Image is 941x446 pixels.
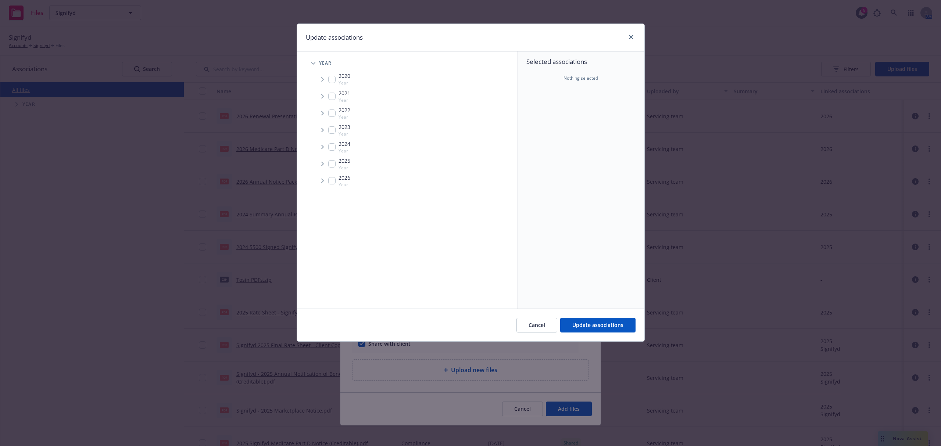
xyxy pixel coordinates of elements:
[306,33,363,42] h1: Update associations
[339,174,350,181] span: 2026
[339,114,350,120] span: Year
[339,106,350,114] span: 2022
[339,165,350,171] span: Year
[339,181,350,188] span: Year
[319,61,332,65] span: Year
[339,140,350,148] span: 2024
[572,321,623,328] span: Update associations
[339,97,350,103] span: Year
[339,157,350,165] span: 2025
[526,57,636,66] span: Selected associations
[339,123,350,131] span: 2023
[627,33,636,42] a: close
[529,321,545,328] span: Cancel
[560,318,636,332] button: Update associations
[339,131,350,137] span: Year
[339,89,350,97] span: 2021
[339,72,350,80] span: 2020
[563,75,598,82] span: Nothing selected
[297,56,517,189] div: Tree Example
[339,148,350,154] span: Year
[339,80,350,86] span: Year
[516,318,557,332] button: Cancel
